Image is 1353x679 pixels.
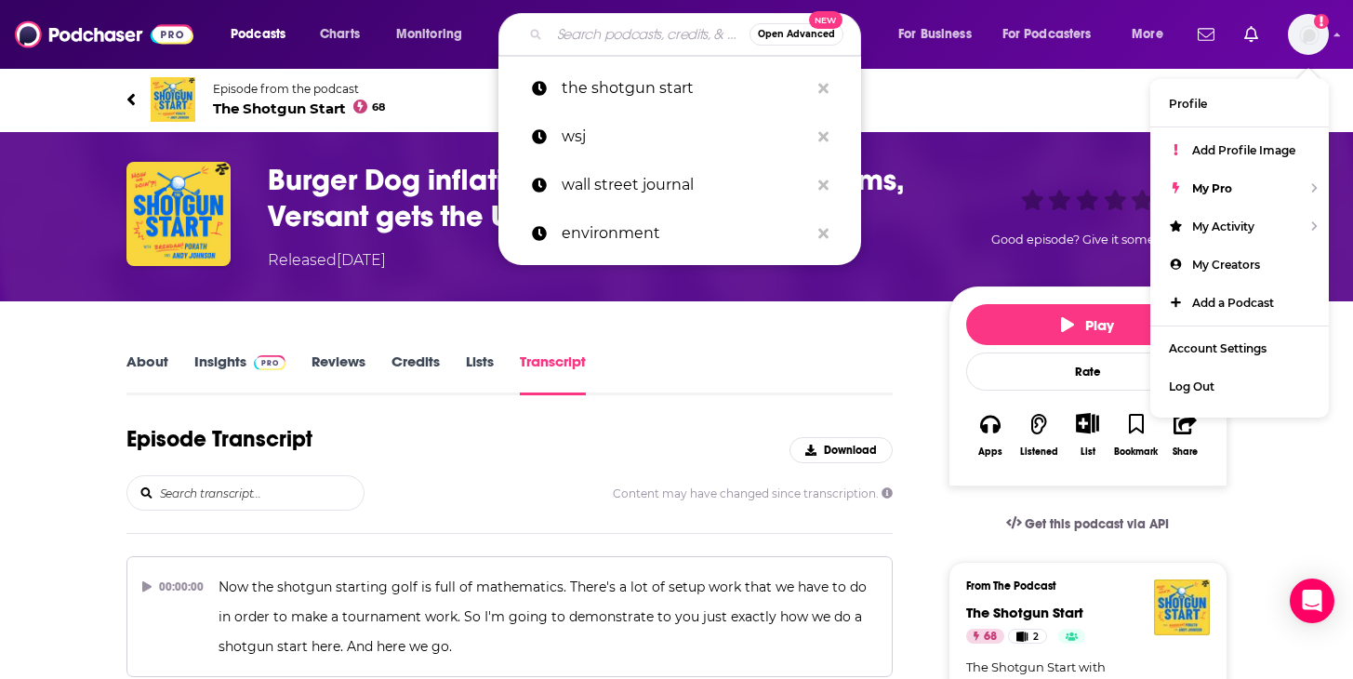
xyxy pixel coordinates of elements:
div: Show More ButtonList [1063,401,1111,469]
button: Apps [966,401,1015,469]
a: Account Settings [1150,329,1329,367]
span: Play [1061,316,1114,334]
a: Show notifications dropdown [1190,19,1222,50]
span: Now the shotgun starting golf is full of mathematics. There's a lot of setup work that we have to... [219,579,870,655]
span: Get this podcast via API [1025,516,1169,532]
input: Search podcasts, credits, & more... [550,20,749,49]
a: 68 [966,629,1004,644]
button: open menu [383,20,486,49]
a: wsj [498,113,861,161]
a: My Creators [1150,246,1329,284]
a: InsightsPodchaser Pro [194,353,286,395]
img: Burger Dog inflation, BMW Caves Conundrums, Versant gets the U.S. Open [126,162,231,266]
h1: Episode Transcript [126,425,312,453]
button: Share [1161,401,1209,469]
span: More [1132,21,1163,47]
a: Reviews [312,353,365,395]
button: 00:00:00Now the shotgun starting golf is full of mathematics. There's a lot of setup work that we... [126,556,894,677]
div: Bookmark [1114,446,1158,458]
button: Show More Button [1068,413,1107,433]
img: Podchaser Pro [254,355,286,370]
span: New [809,11,842,29]
p: the shotgun start [562,64,809,113]
div: Released [DATE] [268,249,386,272]
span: Logged in as kirstycam [1288,14,1329,55]
a: Profile [1150,85,1329,123]
h3: Burger Dog inflation, BMW Caves Conundrums, Versant gets the U.S. Open [268,162,919,234]
a: Transcript [520,353,586,395]
span: Profile [1169,97,1207,111]
ul: Show profile menu [1150,79,1329,418]
span: For Business [898,21,972,47]
span: Add a Podcast [1192,296,1274,310]
span: Add Profile Image [1192,143,1295,157]
div: Apps [978,446,1002,458]
a: the shotgun start [498,64,861,113]
span: Podcasts [231,21,285,47]
a: 2 [1008,629,1046,644]
a: wall street journal [498,161,861,209]
button: Bookmark [1112,401,1161,469]
div: Open Intercom Messenger [1290,579,1334,623]
div: List [1081,446,1095,458]
button: open menu [1119,20,1187,49]
a: Show notifications dropdown [1237,19,1266,50]
h3: From The Podcast [966,579,1195,592]
button: open menu [885,20,995,49]
div: Search podcasts, credits, & more... [516,13,879,56]
button: Listened [1015,401,1063,469]
span: Monitoring [396,21,462,47]
img: The Shotgun Start [1154,579,1210,635]
a: environment [498,209,861,258]
a: Charts [308,20,371,49]
button: open menu [218,20,310,49]
button: Show profile menu [1288,14,1329,55]
button: Download [789,437,893,463]
span: 68 [984,628,997,646]
div: 00:00:00 [142,572,205,602]
span: Open Advanced [758,30,835,39]
a: The Shotgun StartEpisode from the podcastThe Shotgun Start68 [126,77,677,122]
a: The Shotgun Start [966,604,1083,621]
img: User Profile [1288,14,1329,55]
a: Credits [391,353,440,395]
img: Podchaser - Follow, Share and Rate Podcasts [15,17,193,52]
button: Play [966,304,1210,345]
span: My Pro [1192,181,1232,195]
a: Add a Podcast [1150,284,1329,322]
span: Download [824,444,877,457]
span: For Podcasters [1002,21,1092,47]
svg: Add a profile image [1314,14,1329,29]
div: Share [1173,446,1198,458]
span: Episode from the podcast [213,82,386,96]
p: wall street journal [562,161,809,209]
p: environment [562,209,809,258]
span: Good episode? Give it some love! [991,233,1185,246]
div: Listened [1020,446,1058,458]
span: The Shotgun Start [213,100,386,117]
div: Rate [966,353,1210,391]
span: Log Out [1169,379,1214,393]
span: 2 [1033,628,1039,646]
button: open menu [990,20,1119,49]
span: Charts [320,21,360,47]
span: Account Settings [1169,341,1267,355]
span: My Creators [1192,258,1260,272]
span: 68 [372,103,385,112]
a: Add Profile Image [1150,131,1329,169]
input: Search transcript... [158,476,364,510]
a: Lists [466,353,494,395]
p: wsj [562,113,809,161]
a: About [126,353,168,395]
span: Content may have changed since transcription. [613,486,893,500]
img: The Shotgun Start [151,77,195,122]
button: Open AdvancedNew [749,23,843,46]
span: My Activity [1192,220,1254,233]
a: Get this podcast via API [991,501,1185,547]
